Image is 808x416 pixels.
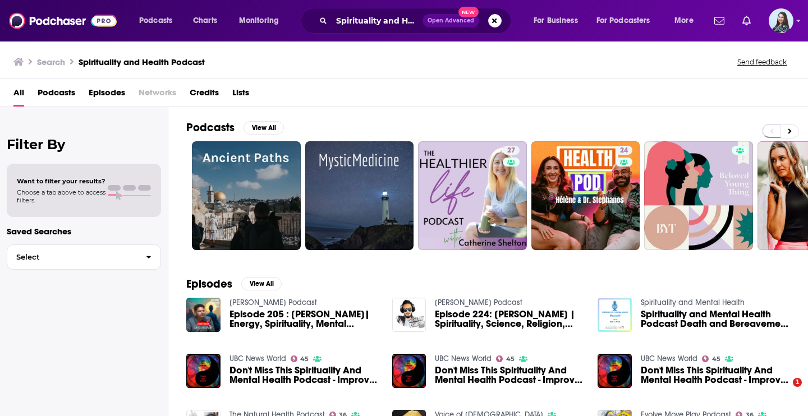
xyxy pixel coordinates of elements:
[232,84,249,107] a: Lists
[7,244,161,270] button: Select
[392,354,426,388] img: Don't Miss This Spirituality And Mental Health Podcast - Improve Your Thinking
[300,357,309,362] span: 45
[239,13,279,29] span: Monitoring
[589,12,667,30] button: open menu
[435,309,584,329] span: Episode 224: [PERSON_NAME] | Spirituality, Science, Religion, Health | [PERSON_NAME] Podcast
[332,12,423,30] input: Search podcasts, credits, & more...
[506,357,515,362] span: 45
[186,277,282,291] a: EpisodesView All
[435,309,584,329] a: Episode 224: Rupeshwor Gaur Das | Spirituality, Science, Religion, Health | Sushant Pradhan Podcast
[769,8,793,33] button: Show profile menu
[79,57,205,67] h3: Spirituality and Health Podcast
[458,7,479,17] span: New
[702,355,720,362] a: 45
[139,13,172,29] span: Podcasts
[229,298,317,307] a: Sushant Pradhan Podcast
[231,12,293,30] button: open menu
[734,57,790,67] button: Send feedback
[392,298,426,332] img: Episode 224: Rupeshwor Gaur Das | Spirituality, Science, Religion, Health | Sushant Pradhan Podcast
[641,366,790,385] a: Don't Miss This Spirituality And Mental Health Podcast - Improve Your Thinking
[13,84,24,107] a: All
[37,57,65,67] h3: Search
[131,12,187,30] button: open menu
[7,136,161,152] h2: Filter By
[17,188,105,204] span: Choose a tab above to access filters.
[89,84,125,107] a: Episodes
[738,11,755,30] a: Show notifications dropdown
[641,354,697,363] a: UBC News World
[712,357,720,362] span: 45
[667,12,708,30] button: open menu
[7,253,137,261] span: Select
[311,8,522,34] div: Search podcasts, credits, & more...
[229,354,286,363] a: UBC News World
[139,84,176,107] span: Networks
[598,298,632,332] img: Spirituality and Mental Health Podcast Death and Bereavement from a Hindu Perspective
[770,378,797,405] iframe: Intercom live chat
[17,177,105,185] span: Want to filter your results?
[620,145,628,156] span: 24
[291,355,309,362] a: 45
[496,355,515,362] a: 45
[244,121,284,135] button: View All
[435,366,584,385] a: Don't Miss This Spirituality And Mental Health Podcast - Improve Your Thinking
[186,298,221,332] img: Episode 205 : Saroj Neupane| Energy, Spirituality, Mental Health, Astrology| Sushant Pradhan Podcast
[193,13,217,29] span: Charts
[229,366,379,385] a: Don't Miss This Spirituality And Mental Health Podcast - Improve Your Thinking
[769,8,793,33] img: User Profile
[186,12,224,30] a: Charts
[186,277,232,291] h2: Episodes
[229,309,379,329] span: Episode 205 : [PERSON_NAME]| Energy, Spirituality, Mental Health, Astrology| [PERSON_NAME] Podcast
[616,146,632,155] a: 24
[229,309,379,329] a: Episode 205 : Saroj Neupane| Energy, Spirituality, Mental Health, Astrology| Sushant Pradhan Podcast
[710,11,729,30] a: Show notifications dropdown
[435,354,492,363] a: UBC News World
[674,13,694,29] span: More
[793,378,802,387] span: 1
[428,18,474,24] span: Open Advanced
[7,226,161,237] p: Saved Searches
[531,141,640,250] a: 24
[423,14,479,27] button: Open AdvancedNew
[503,146,520,155] a: 27
[186,354,221,388] img: Don't Miss This Spirituality And Mental Health Podcast - Improve Your Thinking
[534,13,578,29] span: For Business
[190,84,219,107] a: Credits
[598,354,632,388] img: Don't Miss This Spirituality And Mental Health Podcast - Improve Your Thinking
[186,121,284,135] a: PodcastsView All
[435,298,522,307] a: Sushant Pradhan Podcast
[9,10,117,31] img: Podchaser - Follow, Share and Rate Podcasts
[241,277,282,290] button: View All
[526,12,592,30] button: open menu
[418,141,527,250] a: 27
[641,309,790,329] span: Spirituality and Mental Health Podcast Death and Bereavement from a [DEMOGRAPHIC_DATA] Perspective
[38,84,75,107] a: Podcasts
[641,309,790,329] a: Spirituality and Mental Health Podcast Death and Bereavement from a Hindu Perspective
[641,298,745,307] a: Spirituality and Mental Health
[769,8,793,33] span: Logged in as brookefortierpr
[596,13,650,29] span: For Podcasters
[186,121,235,135] h2: Podcasts
[507,145,515,156] span: 27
